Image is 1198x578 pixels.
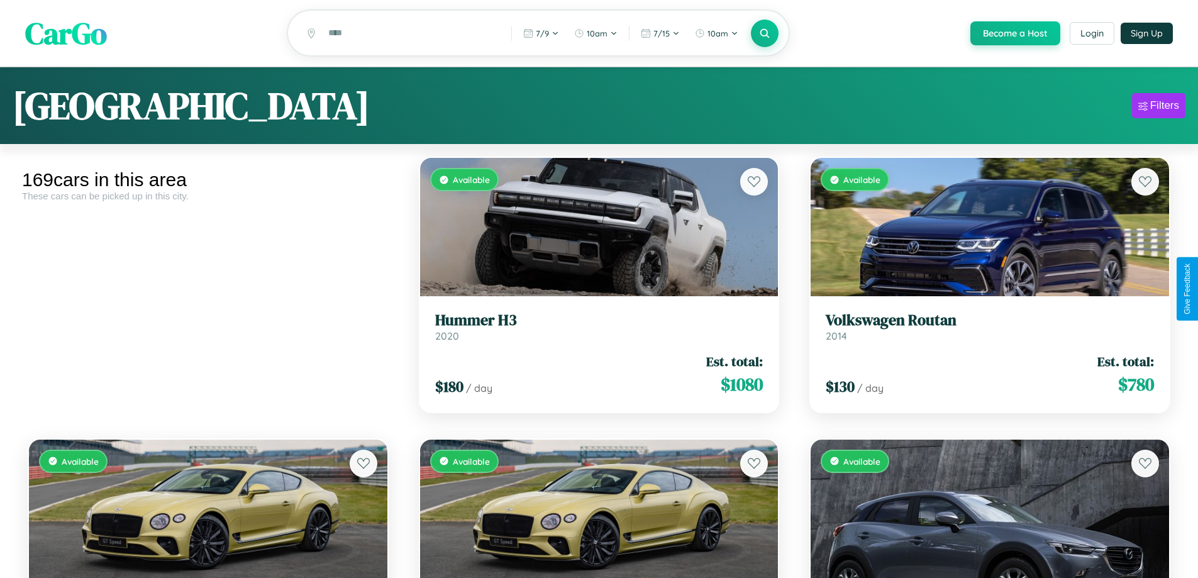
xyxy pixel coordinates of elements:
span: / day [466,382,492,394]
h1: [GEOGRAPHIC_DATA] [13,80,370,131]
span: Available [453,174,490,185]
span: CarGo [25,13,107,54]
button: Login [1070,22,1114,45]
div: 169 cars in this area [22,169,394,191]
a: Hummer H32020 [435,311,763,342]
span: Est. total: [1097,352,1154,370]
span: Available [843,174,880,185]
span: $ 780 [1118,372,1154,397]
a: Volkswagen Routan2014 [826,311,1154,342]
button: 10am [689,23,745,43]
h3: Hummer H3 [435,311,763,330]
span: 7 / 15 [653,28,670,38]
button: 7/9 [517,23,565,43]
span: Available [62,456,99,467]
h3: Volkswagen Routan [826,311,1154,330]
div: Filters [1150,99,1179,112]
span: $ 130 [826,376,855,397]
span: 7 / 9 [536,28,549,38]
span: Available [453,456,490,467]
span: 2014 [826,330,847,342]
button: Sign Up [1121,23,1173,44]
button: 7/15 [635,23,686,43]
div: Give Feedback [1183,264,1192,314]
span: 10am [707,28,728,38]
span: $ 1080 [721,372,763,397]
span: / day [857,382,884,394]
button: Filters [1132,93,1185,118]
span: 10am [587,28,607,38]
span: Est. total: [706,352,763,370]
button: 10am [568,23,624,43]
button: Become a Host [970,21,1060,45]
span: $ 180 [435,376,463,397]
span: Available [843,456,880,467]
span: 2020 [435,330,459,342]
div: These cars can be picked up in this city. [22,191,394,201]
